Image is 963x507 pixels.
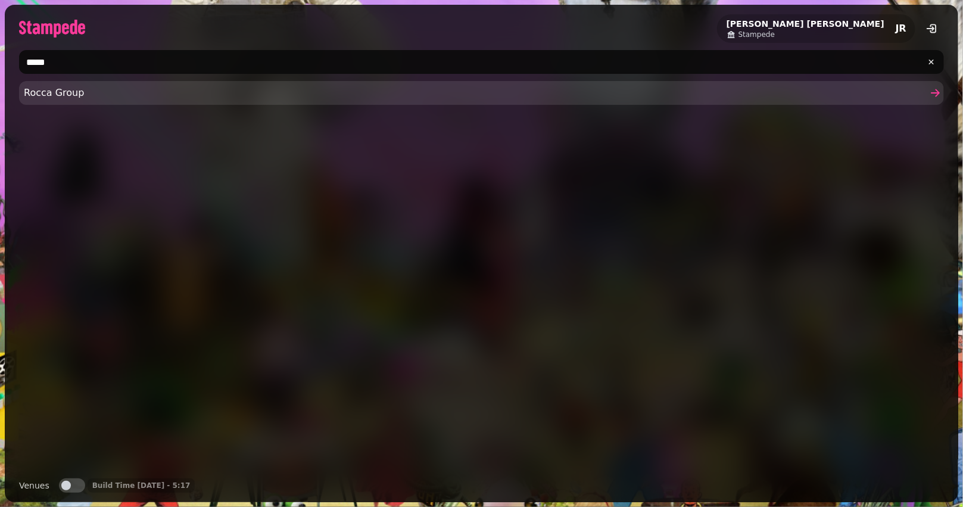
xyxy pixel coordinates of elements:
[727,30,884,39] a: Stampede
[19,20,85,38] img: logo
[920,17,944,41] button: logout
[92,481,191,490] p: Build Time [DATE] - 5:17
[19,81,944,105] a: Rocca Group
[738,30,775,39] span: Stampede
[24,86,927,100] span: Rocca Group
[921,52,942,72] button: clear
[727,18,884,30] h2: [PERSON_NAME] [PERSON_NAME]
[19,478,49,493] label: Venues
[896,24,906,33] span: JR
